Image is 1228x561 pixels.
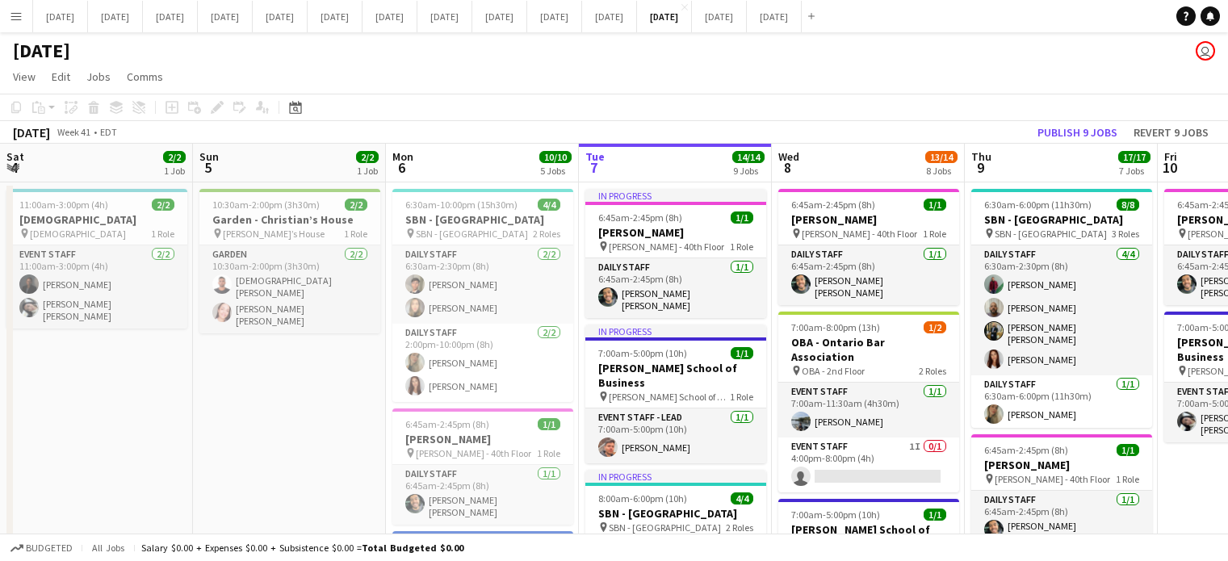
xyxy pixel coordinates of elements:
[585,149,605,164] span: Tue
[733,165,764,177] div: 9 Jobs
[585,189,766,202] div: In progress
[88,1,143,32] button: [DATE]
[392,465,573,525] app-card-role: Daily Staff1/16:45am-2:45pm (8h)[PERSON_NAME] [PERSON_NAME]
[984,199,1092,211] span: 6:30am-6:00pm (11h30m)
[1117,199,1139,211] span: 8/8
[1196,41,1215,61] app-user-avatar: Jolanta Rokowski
[86,69,111,84] span: Jobs
[1117,444,1139,456] span: 1/1
[141,542,463,554] div: Salary $0.00 + Expenses $0.00 + Subsistence $0.00 =
[778,149,799,164] span: Wed
[984,444,1068,456] span: 6:45am-2:45pm (8h)
[731,492,753,504] span: 4/4
[392,408,573,525] div: 6:45am-2:45pm (8h)1/1[PERSON_NAME] [PERSON_NAME] - 40th Floor1 RoleDaily Staff1/16:45am-2:45pm (8...
[533,228,560,240] span: 2 Roles
[791,509,880,521] span: 7:00am-5:00pm (10h)
[19,199,108,211] span: 11:00am-3:00pm (4h)
[120,66,170,87] a: Comms
[802,228,917,240] span: [PERSON_NAME] - 40th Floor
[637,1,692,32] button: [DATE]
[791,321,880,333] span: 7:00am-8:00pm (13h)
[6,149,24,164] span: Sat
[13,69,36,84] span: View
[1112,228,1139,240] span: 3 Roles
[26,542,73,554] span: Budgeted
[971,189,1152,428] app-job-card: 6:30am-6:00pm (11h30m)8/8SBN - [GEOGRAPHIC_DATA] SBN - [GEOGRAPHIC_DATA]3 RolesDaily Staff4/46:30...
[392,432,573,446] h3: [PERSON_NAME]
[1162,158,1177,177] span: 10
[127,69,163,84] span: Comms
[80,66,117,87] a: Jobs
[778,245,959,305] app-card-role: Daily Staff1/16:45am-2:45pm (8h)[PERSON_NAME] [PERSON_NAME]
[6,189,187,329] app-job-card: 11:00am-3:00pm (4h)2/2[DEMOGRAPHIC_DATA] [DEMOGRAPHIC_DATA]1 RoleEvent Staff2/211:00am-3:00pm (4h...
[778,212,959,227] h3: [PERSON_NAME]
[778,312,959,492] app-job-card: 7:00am-8:00pm (13h)1/2OBA - Ontario Bar Association OBA - 2nd Floor2 RolesEvent Staff1/17:00am-11...
[212,199,320,211] span: 10:30am-2:00pm (3h30m)
[598,347,687,359] span: 7:00am-5:00pm (10h)
[585,258,766,318] app-card-role: Daily Staff1/16:45am-2:45pm (8h)[PERSON_NAME] [PERSON_NAME]
[199,245,380,333] app-card-role: Garden2/210:30am-2:00pm (3h30m)[DEMOGRAPHIC_DATA][PERSON_NAME] [PERSON_NAME][PERSON_NAME] [PERSON...
[1116,473,1139,485] span: 1 Role
[583,158,605,177] span: 7
[416,228,528,240] span: SBN - [GEOGRAPHIC_DATA]
[747,1,802,32] button: [DATE]
[405,199,518,211] span: 6:30am-10:00pm (15h30m)
[538,199,560,211] span: 4/4
[778,189,959,305] app-job-card: 6:45am-2:45pm (8h)1/1[PERSON_NAME] [PERSON_NAME] - 40th Floor1 RoleDaily Staff1/16:45am-2:45pm (8...
[598,492,687,504] span: 8:00am-6:00pm (10h)
[585,324,766,463] app-job-card: In progress7:00am-5:00pm (10h)1/1[PERSON_NAME] School of Business [PERSON_NAME] School of Busines...
[971,149,991,164] span: Thu
[925,151,958,163] span: 13/14
[971,375,1152,430] app-card-role: Daily Staff1/16:30am-6:00pm (11h30m)[PERSON_NAME]
[598,211,682,224] span: 6:45am-2:45pm (8h)
[417,1,472,32] button: [DATE]
[609,521,721,534] span: SBN - [GEOGRAPHIC_DATA]
[527,1,582,32] button: [DATE]
[732,151,765,163] span: 14/14
[1119,165,1150,177] div: 7 Jobs
[198,1,253,32] button: [DATE]
[100,126,117,138] div: EDT
[405,418,489,430] span: 6:45am-2:45pm (8h)
[1127,122,1215,143] button: Revert 9 jobs
[392,245,573,324] app-card-role: Daily Staff2/26:30am-2:30pm (8h)[PERSON_NAME][PERSON_NAME]
[585,324,766,337] div: In progress
[730,241,753,253] span: 1 Role
[730,391,753,403] span: 1 Role
[13,39,70,63] h1: [DATE]
[344,228,367,240] span: 1 Role
[585,189,766,318] app-job-card: In progress6:45am-2:45pm (8h)1/1[PERSON_NAME] [PERSON_NAME] - 40th Floor1 RoleDaily Staff1/16:45a...
[726,521,753,534] span: 2 Roles
[6,66,42,87] a: View
[164,165,185,177] div: 1 Job
[609,391,730,403] span: [PERSON_NAME] School of Business - 30th Floor
[13,124,50,140] div: [DATE]
[926,165,957,177] div: 8 Jobs
[971,212,1152,227] h3: SBN - [GEOGRAPHIC_DATA]
[969,158,991,177] span: 9
[362,542,463,554] span: Total Budgeted $0.00
[8,539,75,557] button: Budgeted
[363,1,417,32] button: [DATE]
[731,211,753,224] span: 1/1
[199,189,380,333] app-job-card: 10:30am-2:00pm (3h30m)2/2Garden - Christian’s House [PERSON_NAME]’s House1 RoleGarden2/210:30am-2...
[1118,151,1150,163] span: 17/17
[472,1,527,32] button: [DATE]
[223,228,325,240] span: [PERSON_NAME]’s House
[538,418,560,430] span: 1/1
[585,225,766,240] h3: [PERSON_NAME]
[152,199,174,211] span: 2/2
[89,542,128,554] span: All jobs
[537,447,560,459] span: 1 Role
[1164,149,1177,164] span: Fri
[585,470,766,483] div: In progress
[995,473,1110,485] span: [PERSON_NAME] - 40th Floor
[778,383,959,437] app-card-role: Event Staff1/17:00am-11:30am (4h30m)[PERSON_NAME]
[585,506,766,521] h3: SBN - [GEOGRAPHIC_DATA]
[30,228,126,240] span: [DEMOGRAPHIC_DATA]
[143,1,198,32] button: [DATE]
